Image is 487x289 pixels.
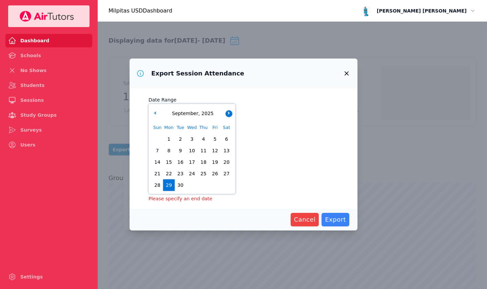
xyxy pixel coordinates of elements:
div: Choose Sunday September 21 of 2025 [152,168,163,179]
label: Date Range [149,94,338,104]
span: 19 [210,157,220,167]
div: Choose Tuesday September 16 of 2025 [175,156,186,168]
div: Choose Saturday September 27 of 2025 [221,168,232,179]
div: Choose Thursday October 02 of 2025 [198,179,209,191]
div: Choose Saturday September 06 of 2025 [221,133,232,145]
div: Choose Saturday September 13 of 2025 [221,145,232,156]
span: 24 [187,169,197,178]
div: Choose Monday September 15 of 2025 [163,156,175,168]
span: 30 [176,180,185,190]
div: Choose Tuesday September 23 of 2025 [175,168,186,179]
div: Choose Friday September 26 of 2025 [209,168,221,179]
span: 29 [164,180,174,190]
div: Choose Saturday October 04 of 2025 [221,179,232,191]
span: 20 [222,157,231,167]
span: 10 [187,146,197,155]
a: Schools [5,49,92,62]
div: Choose Tuesday September 09 of 2025 [175,145,186,156]
span: 25 [199,169,208,178]
span: 2025 [200,111,214,116]
div: Choose Sunday September 07 of 2025 [152,145,163,156]
div: Choose Monday September 29 of 2025 [163,179,175,191]
div: Choose Monday September 08 of 2025 [163,145,175,156]
span: 12 [210,146,220,155]
div: Mon [163,122,175,133]
div: Choose Tuesday September 30 of 2025 [175,179,186,191]
a: Users [5,138,92,152]
div: Choose Wednesday September 03 of 2025 [186,133,198,145]
span: Cancel [294,215,316,224]
span: Export [325,215,346,224]
span: 17 [187,157,197,167]
span: 18 [199,157,208,167]
span: 6 [222,134,231,144]
span: 3 [187,134,197,144]
img: Your Company [19,11,74,22]
span: 1 [164,134,174,144]
div: Choose Thursday September 25 of 2025 [198,168,209,179]
span: [PERSON_NAME] [PERSON_NAME] [377,7,467,15]
span: 8 [164,146,174,155]
div: Thu [198,122,209,133]
a: Settings [5,270,92,284]
a: Dashboard [5,34,92,47]
span: 16 [176,157,185,167]
div: Choose Monday September 22 of 2025 [163,168,175,179]
div: Fri [209,122,221,133]
span: 5 [210,134,220,144]
span: 26 [210,169,220,178]
span: 7 [153,146,162,155]
div: Choose Friday October 03 of 2025 [209,179,221,191]
span: 27 [222,169,231,178]
div: Tue [175,122,186,133]
span: 22 [164,169,174,178]
div: Choose Friday September 19 of 2025 [209,156,221,168]
span: 13 [222,146,231,155]
a: No Shows [5,64,92,77]
a: Surveys [5,123,92,137]
div: Choose Friday September 12 of 2025 [209,145,221,156]
h3: Export Session Attendance [151,69,244,77]
img: avatar [361,5,371,16]
span: 23 [176,169,185,178]
div: Choose Thursday September 11 of 2025 [198,145,209,156]
div: Choose Thursday September 04 of 2025 [198,133,209,145]
div: Sun [152,122,163,133]
p: Please specify an end date [149,195,338,202]
a: Study Groups [5,108,92,122]
div: Choose Wednesday September 24 of 2025 [186,168,198,179]
a: Students [5,79,92,92]
div: Choose Sunday September 14 of 2025 [152,156,163,168]
span: 21 [153,169,162,178]
div: Choose Saturday September 20 of 2025 [221,156,232,168]
div: Choose Monday September 01 of 2025 [163,133,175,145]
div: Wed [186,122,198,133]
div: Choose Friday September 05 of 2025 [209,133,221,145]
span: 9 [176,146,185,155]
span: September [170,111,198,116]
span: 28 [153,180,162,190]
div: Choose Wednesday October 01 of 2025 [186,179,198,191]
span: 4 [199,134,208,144]
div: Choose Wednesday September 10 of 2025 [186,145,198,156]
div: , [170,110,213,117]
div: Choose Wednesday September 17 of 2025 [186,156,198,168]
a: Sessions [5,93,92,107]
span: 11 [199,146,208,155]
div: Choose Sunday August 31 of 2025 [152,133,163,145]
span: 14 [153,157,162,167]
span: 2 [176,134,185,144]
button: Export [322,213,349,226]
span: 15 [164,157,174,167]
div: Choose Tuesday September 02 of 2025 [175,133,186,145]
button: Cancel [291,213,319,226]
div: Sat [221,122,232,133]
div: Choose Sunday September 28 of 2025 [152,179,163,191]
div: Choose Thursday September 18 of 2025 [198,156,209,168]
